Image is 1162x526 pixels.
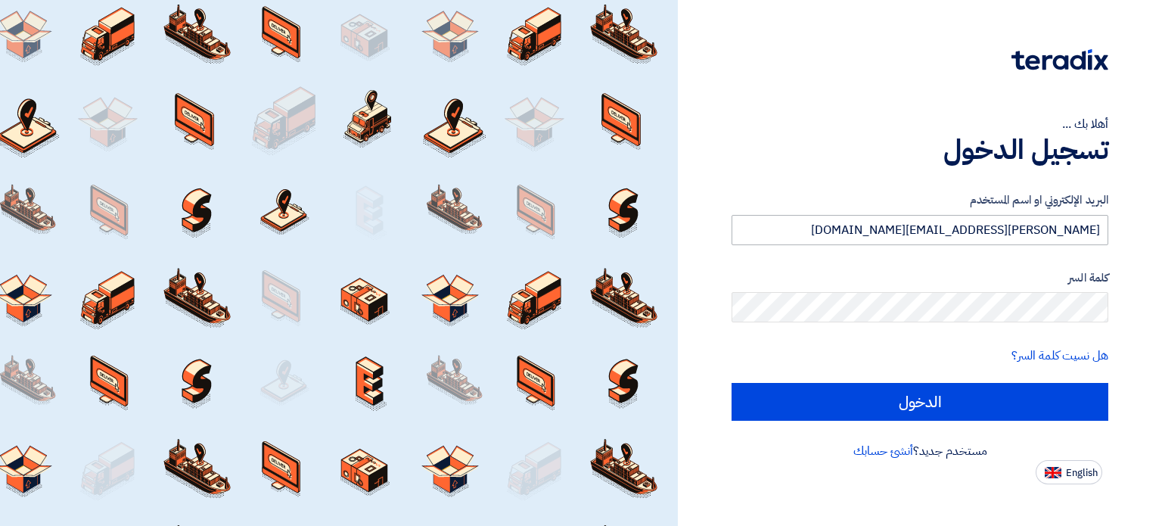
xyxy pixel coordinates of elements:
[1045,467,1061,478] img: en-US.png
[732,383,1108,421] input: الدخول
[732,215,1108,245] input: أدخل بريد العمل الإلكتروني او اسم المستخدم الخاص بك ...
[1011,347,1108,365] a: هل نسيت كلمة السر؟
[732,191,1108,209] label: البريد الإلكتروني او اسم المستخدم
[732,115,1108,133] div: أهلا بك ...
[1066,468,1098,478] span: English
[732,442,1108,460] div: مستخدم جديد؟
[1036,460,1102,484] button: English
[853,442,913,460] a: أنشئ حسابك
[732,269,1108,287] label: كلمة السر
[732,133,1108,167] h1: تسجيل الدخول
[1011,49,1108,70] img: Teradix logo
